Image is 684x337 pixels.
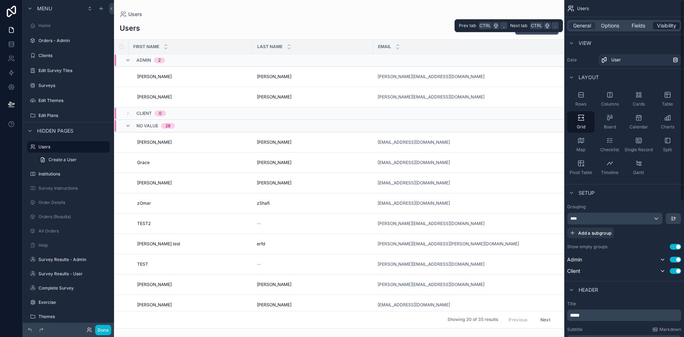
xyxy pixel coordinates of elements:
[27,211,110,223] a: Orders (Results)
[501,23,507,29] span: ,
[137,74,248,80] a: [PERSON_NAME]
[257,221,369,226] a: --
[137,261,148,267] span: TEST
[137,94,172,100] span: [PERSON_NAME]
[257,160,291,165] span: [PERSON_NAME]
[378,180,450,186] a: [EMAIL_ADDRESS][DOMAIN_NAME]
[38,185,108,191] label: Survey Instructions
[378,241,519,247] a: [PERSON_NAME][EMAIL_ADDRESS][PERSON_NAME][DOMAIN_NAME]
[567,134,595,155] button: Map
[596,111,623,133] button: Board
[378,241,607,247] a: [PERSON_NAME][EMAIL_ADDRESS][PERSON_NAME][DOMAIN_NAME]
[579,189,595,196] span: Setup
[27,240,110,251] a: Help
[378,282,607,287] a: [PERSON_NAME][EMAIL_ADDRESS][DOMAIN_NAME]
[378,282,484,287] a: [PERSON_NAME][EMAIL_ADDRESS][DOMAIN_NAME]
[137,74,172,80] span: [PERSON_NAME]
[257,180,369,186] a: [PERSON_NAME]
[378,221,607,226] a: [PERSON_NAME][EMAIL_ADDRESS][DOMAIN_NAME]
[27,183,110,194] a: Survey Instructions
[137,302,248,308] a: [PERSON_NAME]
[567,57,596,63] label: Data
[601,101,619,107] span: Columns
[27,168,110,180] a: Institutions
[27,197,110,208] a: Order Details
[158,57,161,63] div: 2
[38,228,108,234] label: All Orders
[27,141,110,153] a: Users
[38,285,108,291] label: Complete Survey
[654,134,681,155] button: Split
[257,261,261,267] span: --
[137,221,248,226] a: TEST2
[625,157,652,178] button: Gantt
[577,6,589,11] span: Users
[38,171,108,177] label: Institutions
[447,317,498,323] span: Showing 30 of 35 results
[133,44,159,50] span: First name
[257,302,291,308] span: [PERSON_NAME]
[120,11,142,18] a: Users
[598,54,681,66] a: User
[137,160,150,165] span: Grace
[663,147,672,153] span: Split
[378,200,450,206] a: [EMAIL_ADDRESS][DOMAIN_NAME]
[27,297,110,308] a: Exercise
[257,261,369,267] a: --
[378,180,607,186] a: [EMAIL_ADDRESS][DOMAIN_NAME]
[48,157,77,163] span: Create a User
[38,257,108,262] label: Survey Results - Admin
[137,261,248,267] a: TEST
[137,94,248,100] a: [PERSON_NAME]
[257,44,283,50] span: Last name
[378,160,450,165] a: [EMAIL_ADDRESS][DOMAIN_NAME]
[257,282,369,287] a: [PERSON_NAME]
[38,314,108,320] label: Themes
[36,154,110,165] a: Create a User
[38,242,108,248] label: Help
[378,261,607,267] a: [PERSON_NAME][EMAIL_ADDRESS][DOMAIN_NAME]
[137,282,248,287] a: [PERSON_NAME]
[257,139,369,145] a: [PERSON_NAME]
[611,57,621,63] span: User
[378,160,607,165] a: [EMAIL_ADDRESS][DOMAIN_NAME]
[137,139,248,145] a: [PERSON_NAME]
[378,302,450,308] a: [EMAIL_ADDRESS][DOMAIN_NAME]
[570,170,592,175] span: Pivot Table
[378,139,450,145] a: [EMAIL_ADDRESS][DOMAIN_NAME]
[27,268,110,280] a: Survey Results - User
[257,74,369,80] a: [PERSON_NAME]
[378,94,607,100] a: [PERSON_NAME][EMAIL_ADDRESS][DOMAIN_NAME]
[567,244,607,250] label: Show empty groups
[378,74,607,80] a: [PERSON_NAME][EMAIL_ADDRESS][DOMAIN_NAME]
[137,180,248,186] a: [PERSON_NAME]
[567,111,595,133] button: Grid
[510,23,527,29] span: Next tab
[38,83,108,88] label: Surveys
[137,282,172,287] span: [PERSON_NAME]
[27,311,110,322] a: Themes
[596,134,623,155] button: Checklist
[38,113,108,118] label: Edit Plans
[27,35,110,46] a: Orders - Admin
[378,261,484,267] a: [PERSON_NAME][EMAIL_ADDRESS][DOMAIN_NAME]
[661,124,674,130] span: Charts
[600,147,619,153] span: Checklist
[629,124,648,130] span: Calendar
[567,310,681,321] div: scrollable content
[257,302,369,308] a: [PERSON_NAME]
[38,271,108,277] label: Survey Results - User
[257,200,270,206] span: zShafi
[38,200,108,205] label: Order Details
[530,22,543,29] span: Ctrl
[38,300,108,305] label: Exercise
[596,157,623,178] button: Timeline
[578,230,611,236] span: Add a subgroup
[654,88,681,110] button: Table
[137,180,172,186] span: [PERSON_NAME]
[137,200,151,206] span: zOmar
[579,40,591,47] span: View
[601,170,618,175] span: Timeline
[257,94,291,100] span: [PERSON_NAME]
[378,94,484,100] a: [PERSON_NAME][EMAIL_ADDRESS][DOMAIN_NAME]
